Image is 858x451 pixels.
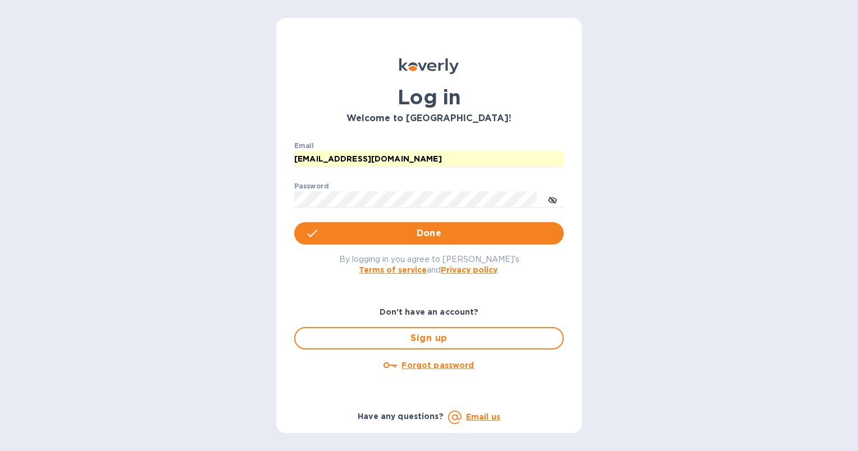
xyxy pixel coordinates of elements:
a: Terms of service [359,265,427,274]
span: Done [417,227,442,240]
b: Have any questions? [358,412,444,421]
h1: Log in [294,85,564,109]
u: Forgot password [401,361,474,370]
label: Email [294,142,314,149]
img: Koverly [399,58,459,74]
button: toggle password visibility [541,188,564,210]
span: Sign up [304,332,554,345]
b: Don't have an account? [380,307,479,316]
label: Password [294,183,328,190]
button: Sign up [294,327,564,349]
a: Privacy policy [441,265,498,274]
button: Done [294,222,564,245]
h3: Welcome to [GEOGRAPHIC_DATA]! [294,113,564,124]
input: Enter email address [294,151,564,168]
span: By logging in you agree to [PERSON_NAME]'s and . [339,255,519,274]
a: Email us [466,412,500,421]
